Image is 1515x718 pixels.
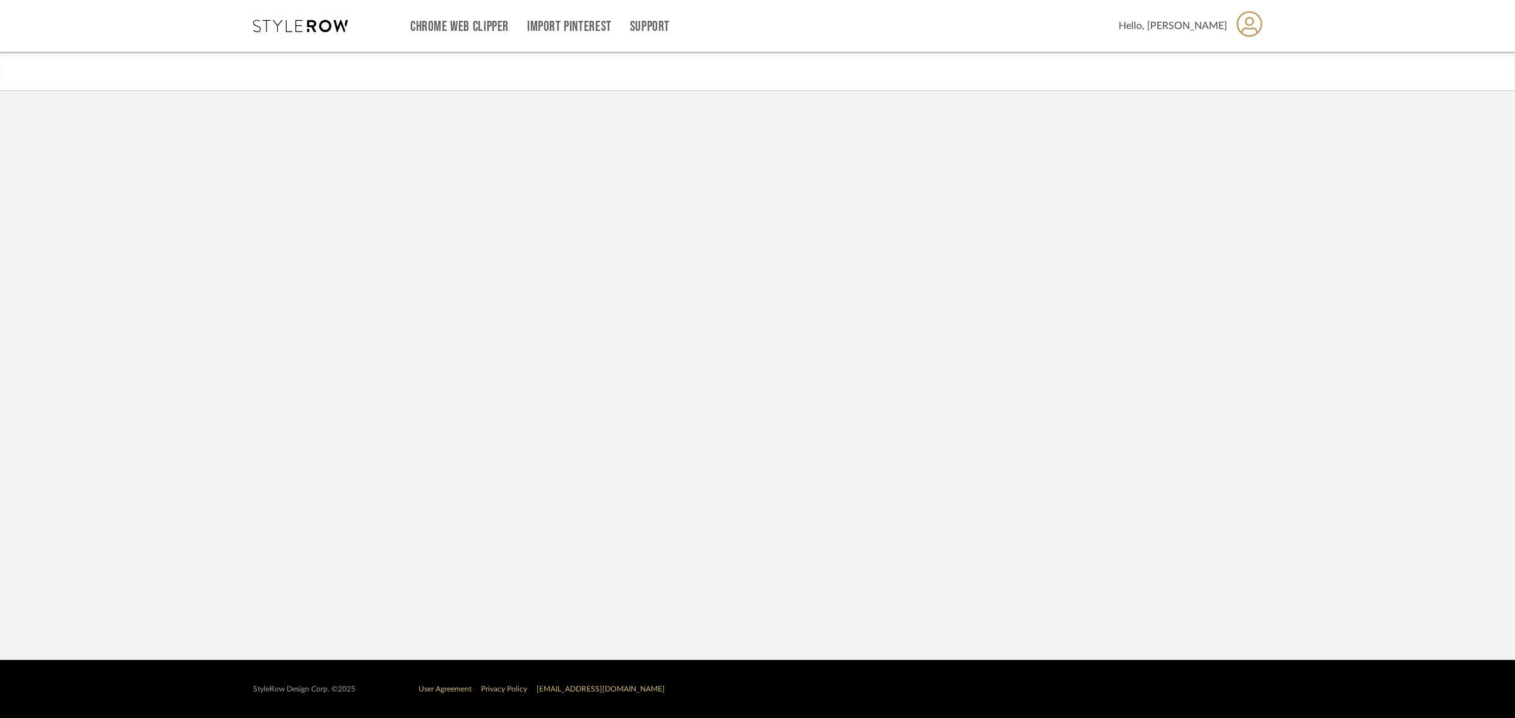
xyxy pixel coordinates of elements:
[537,685,665,693] a: [EMAIL_ADDRESS][DOMAIN_NAME]
[630,21,670,32] a: Support
[527,21,612,32] a: Import Pinterest
[1119,18,1227,33] span: Hello, [PERSON_NAME]
[253,685,355,694] div: StyleRow Design Corp. ©2025
[419,685,472,693] a: User Agreement
[481,685,527,693] a: Privacy Policy
[410,21,509,32] a: Chrome Web Clipper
